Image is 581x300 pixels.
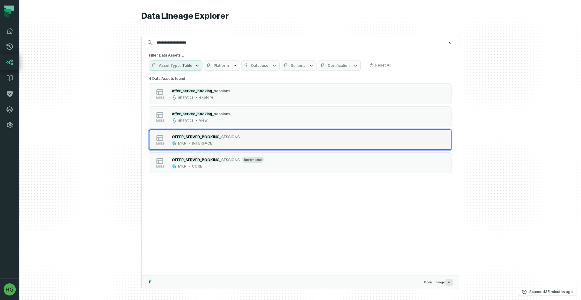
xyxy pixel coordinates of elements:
[199,95,213,100] div: explore
[4,283,16,295] img: avatar of Hua Guo
[192,141,212,146] div: INTERFACE
[214,63,229,68] span: Platform
[149,106,451,127] button: tableanalyticsview
[172,135,219,139] mark: OFFER_SERVED_BOOKING
[242,156,264,163] span: incremental
[219,158,240,162] span: _SESSIONS
[182,63,192,68] span: Table
[291,63,305,68] span: Schema
[199,118,208,123] div: view
[192,164,202,169] div: CORE
[156,142,164,145] span: table
[172,158,219,162] mark: OFFER_SERVED_BOOKING
[149,152,451,173] button: tableincrementalMKPCORE
[156,119,164,122] span: table
[212,89,230,93] span: _sessions
[204,60,240,71] button: Platform
[251,63,268,68] span: Database
[328,63,350,68] span: Certification
[529,289,573,295] p: Scanned
[318,60,361,71] button: Certification
[281,60,317,71] button: Schema
[424,279,453,286] span: Open Lineage
[445,279,453,286] span: Press ↵ to add a new Data Asset to the graph
[149,129,451,150] button: tableMKPINTERFACE
[367,60,394,70] button: Reset All
[141,11,459,21] h1: Data Lineage Explorer
[149,83,451,104] button: tableanalyticsexplore
[149,53,451,58] h5: Filter Data Assets...
[149,74,451,181] div: 4 Data Assets found
[172,112,212,116] mark: offer_served_booking
[178,95,194,100] div: analytics
[212,112,230,116] span: _sessions
[172,89,212,93] mark: offer_served_booking
[545,289,573,294] relative-time: Oct 6, 2025, 11:02 AM GMT+2
[447,40,453,46] button: Clear search query
[159,63,181,68] span: Asset Type
[178,164,186,169] div: MKP
[241,60,280,71] button: Database
[518,288,576,295] button: Scanned[DATE] 11:02:04
[178,118,194,123] div: analytics
[149,60,202,71] button: Asset TypeTable
[178,141,186,146] div: MKP
[156,96,164,99] span: table
[142,74,459,276] div: Suggestions
[219,135,240,139] span: _SESSIONS
[156,165,164,168] span: table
